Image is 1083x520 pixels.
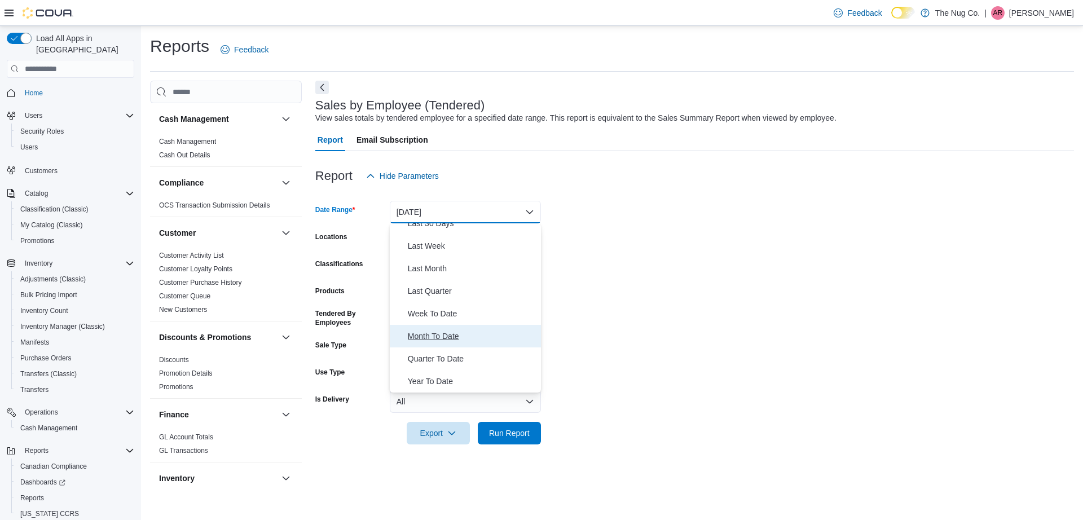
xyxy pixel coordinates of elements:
[159,137,216,146] span: Cash Management
[20,86,47,100] a: Home
[159,355,189,364] span: Discounts
[159,382,193,391] span: Promotions
[11,319,139,334] button: Inventory Manager (Classic)
[11,139,139,155] button: Users
[11,334,139,350] button: Manifests
[2,108,139,124] button: Users
[20,493,44,503] span: Reports
[356,129,428,151] span: Email Subscription
[159,292,210,301] span: Customer Queue
[16,272,90,286] a: Adjustments (Classic)
[159,251,224,260] span: Customer Activity List
[315,232,347,241] label: Locations
[408,239,536,253] span: Last Week
[159,433,213,441] a: GL Account Totals
[991,6,1005,20] div: Alex Roerick
[16,351,134,365] span: Purchase Orders
[16,491,134,505] span: Reports
[315,309,385,327] label: Tendered By Employees
[32,33,134,55] span: Load All Apps in [GEOGRAPHIC_DATA]
[11,233,139,249] button: Promotions
[935,6,980,20] p: The Nug Co.
[11,420,139,436] button: Cash Management
[315,99,485,112] h3: Sales by Employee (Tendered)
[408,329,536,343] span: Month To Date
[159,473,195,484] h3: Inventory
[159,113,277,125] button: Cash Management
[20,143,38,152] span: Users
[159,409,277,420] button: Finance
[279,226,293,240] button: Customer
[315,81,329,94] button: Next
[390,390,541,413] button: All
[315,169,353,183] h3: Report
[315,112,837,124] div: View sales totals by tendered employee for a specified date range. This report is equivalent to t...
[318,129,343,151] span: Report
[408,217,536,230] span: Last 30 Days
[16,140,42,154] a: Users
[159,227,196,239] h3: Customer
[362,165,443,187] button: Hide Parameters
[408,284,536,298] span: Last Quarter
[408,307,536,320] span: Week To Date
[16,383,53,396] a: Transfers
[159,265,232,274] span: Customer Loyalty Points
[16,140,134,154] span: Users
[20,109,134,122] span: Users
[16,218,87,232] a: My Catalog (Classic)
[408,262,536,275] span: Last Month
[159,383,193,391] a: Promotions
[16,491,49,505] a: Reports
[25,89,43,98] span: Home
[20,257,57,270] button: Inventory
[16,367,134,381] span: Transfers (Classic)
[11,490,139,506] button: Reports
[16,125,134,138] span: Security Roles
[20,354,72,363] span: Purchase Orders
[20,205,89,214] span: Classification (Classic)
[150,430,302,462] div: Finance
[25,259,52,268] span: Inventory
[279,176,293,190] button: Compliance
[279,408,293,421] button: Finance
[25,166,58,175] span: Customers
[16,421,82,435] a: Cash Management
[315,205,355,214] label: Date Range
[159,265,232,273] a: Customer Loyalty Points
[16,234,134,248] span: Promotions
[16,202,93,216] a: Classification (Classic)
[20,86,134,100] span: Home
[20,187,134,200] span: Catalog
[25,446,49,455] span: Reports
[20,462,87,471] span: Canadian Compliance
[159,473,277,484] button: Inventory
[159,292,210,300] a: Customer Queue
[16,351,76,365] a: Purchase Orders
[16,320,109,333] a: Inventory Manager (Classic)
[150,135,302,166] div: Cash Management
[380,170,439,182] span: Hide Parameters
[891,7,915,19] input: Dark Mode
[16,336,54,349] a: Manifests
[11,303,139,319] button: Inventory Count
[2,255,139,271] button: Inventory
[16,272,134,286] span: Adjustments (Classic)
[234,44,268,55] span: Feedback
[11,217,139,233] button: My Catalog (Classic)
[20,187,52,200] button: Catalog
[11,201,139,217] button: Classification (Classic)
[25,111,42,120] span: Users
[20,424,77,433] span: Cash Management
[159,177,277,188] button: Compliance
[150,249,302,321] div: Customer
[16,234,59,248] a: Promotions
[847,7,882,19] span: Feedback
[20,127,64,136] span: Security Roles
[315,341,346,350] label: Sale Type
[20,236,55,245] span: Promotions
[20,275,86,284] span: Adjustments (Classic)
[20,509,79,518] span: [US_STATE] CCRS
[984,6,987,20] p: |
[20,406,63,419] button: Operations
[25,189,48,198] span: Catalog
